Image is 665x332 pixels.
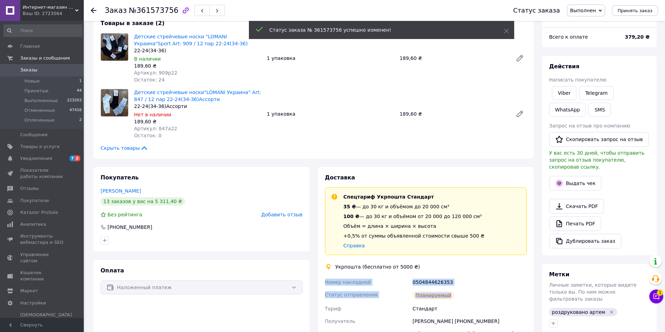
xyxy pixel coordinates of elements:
[134,103,261,110] div: 22-24(34-36)Ассорти
[649,289,663,303] button: Чат с покупателем1
[411,276,528,288] div: 0504844626353
[20,288,38,294] span: Маркет
[609,309,614,315] svg: Удалить метку
[513,107,527,121] a: Редактировать
[20,185,39,192] span: Отзывы
[413,291,454,300] div: Планируемый
[264,53,397,63] div: 1 упаковка
[397,53,510,63] div: 189,60 ₴
[513,7,560,14] div: Статус заказа
[134,126,177,131] span: Артикул: 847а22
[134,47,261,54] div: 22-24(34-36)
[343,232,485,239] div: +0,5% от суммы объявленной стоимости свыше 500 ₴
[20,155,52,162] span: Уведомления
[612,5,658,16] button: Принять заказ
[325,279,371,285] span: Номер накладной
[134,56,161,62] span: В наличии
[549,103,586,117] a: WhatsApp
[134,90,261,102] a: Детские стрейчевые носки"LOMANI Украина" Art: 847 / 12 пар 22-24(34-36)Ассорти
[134,70,177,76] span: Артикул: 909р22
[20,43,40,49] span: Главная
[325,292,378,298] span: Статус отправления
[24,107,55,114] span: Отмененные
[625,34,650,40] b: 379,20 ₴
[343,194,434,200] span: Спецтариф Укрпошта Стандарт
[20,233,65,246] span: Инструменты вебмастера и SEO
[549,123,630,129] span: Запрос на отзыв про компанию
[79,78,82,84] span: 1
[549,176,601,191] button: Выдать чек
[24,88,49,94] span: Принятые
[269,26,487,33] div: Статус заказа № 361573756 успешно изменен!
[107,224,153,231] div: [PHONE_NUMBER]
[264,109,397,119] div: 1 упаковка
[20,221,46,227] span: Аналитика
[325,306,341,311] span: Тариф
[129,6,178,15] span: №361573756
[20,209,58,216] span: Каталог ProSale
[411,315,528,327] div: [PERSON_NAME] [PHONE_NUMBER]
[579,86,613,100] a: Telegram
[657,289,663,296] span: 1
[134,133,162,138] span: Остаток: 0
[24,117,54,123] span: Оплаченные
[20,144,60,150] span: Товары и услуги
[134,118,261,125] div: 189,60 ₴
[20,167,65,180] span: Показатели работы компании
[20,67,37,73] span: Заказы
[3,24,82,37] input: Поиск
[101,89,128,116] img: Детские стрейчевые носки"LOMANI Украина" Art: 847 / 12 пар 22-24(34-36)Ассорти
[79,117,82,123] span: 2
[20,312,72,331] span: [DEMOGRAPHIC_DATA] и счета
[552,86,576,100] a: Viber
[618,8,652,13] span: Принять заказ
[105,6,127,15] span: Заказ
[411,302,528,315] div: Стандарт
[101,267,124,274] span: Оплата
[343,243,365,248] a: Справка
[75,155,80,161] span: 2
[101,197,185,206] div: 13 заказов у вас на 5 311,40 ₴
[23,4,75,10] span: Интернет-магазин "ЭВРИКА"
[343,203,485,210] div: — до 30 кг и объёмом до 20 000 см³
[24,78,40,84] span: Новые
[20,198,49,204] span: Покупатели
[549,199,604,214] a: Скачать PDF
[69,155,75,161] span: 7
[134,112,171,117] span: Нет в наличии
[549,150,644,170] span: У вас есть 30 дней, чтобы отправить запрос на отзыв покупателю, скопировав ссылку.
[77,88,82,94] span: 44
[134,62,261,69] div: 189,60 ₴
[325,174,355,181] span: Доставка
[91,7,96,14] div: Вернуться назад
[20,132,47,138] span: Сообщения
[570,8,596,13] span: Выполнен
[343,214,360,219] span: 100 ₴
[67,98,82,104] span: 223203
[134,34,248,46] a: Детские стрейчевые носки "LOMANI Украина"Sport Art: 909 / 12 пар 22-24(34-36)
[549,234,621,248] button: Дублировать заказ
[134,77,165,83] span: Остаток: 24
[549,271,569,278] span: Метки
[101,188,141,194] a: [PERSON_NAME]
[101,145,148,152] span: Скрыть товары
[101,20,164,26] span: Товары в заказе (2)
[20,300,46,306] span: Настройки
[397,109,510,119] div: 189,60 ₴
[343,213,485,220] div: — до 30 кг и объёмом от 20 000 до 120 000 см³
[334,263,422,270] div: Укрпошта (бесплатно от 5000 ₴)
[549,77,606,83] span: Написать покупателю
[23,10,84,17] div: Ваш ID: 2723564
[325,318,355,324] span: Получатель
[549,16,573,21] span: Доставка
[513,51,527,65] a: Редактировать
[549,282,637,302] span: Личные заметки, которые видите только вы. По ним можно фильтровать заказы
[108,212,142,217] span: Без рейтинга
[343,223,485,230] div: Объём = длина × ширина × высота
[552,309,605,315] span: роздруковано артем
[261,212,302,217] span: Добавить отзыв
[101,174,139,181] span: Покупатель
[343,204,356,209] span: 35 ₴
[101,33,128,61] img: Детские стрейчевые носки "LOMANI Украина"Sport Art: 909 / 12 пар 22-24(34-36)
[69,107,82,114] span: 47416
